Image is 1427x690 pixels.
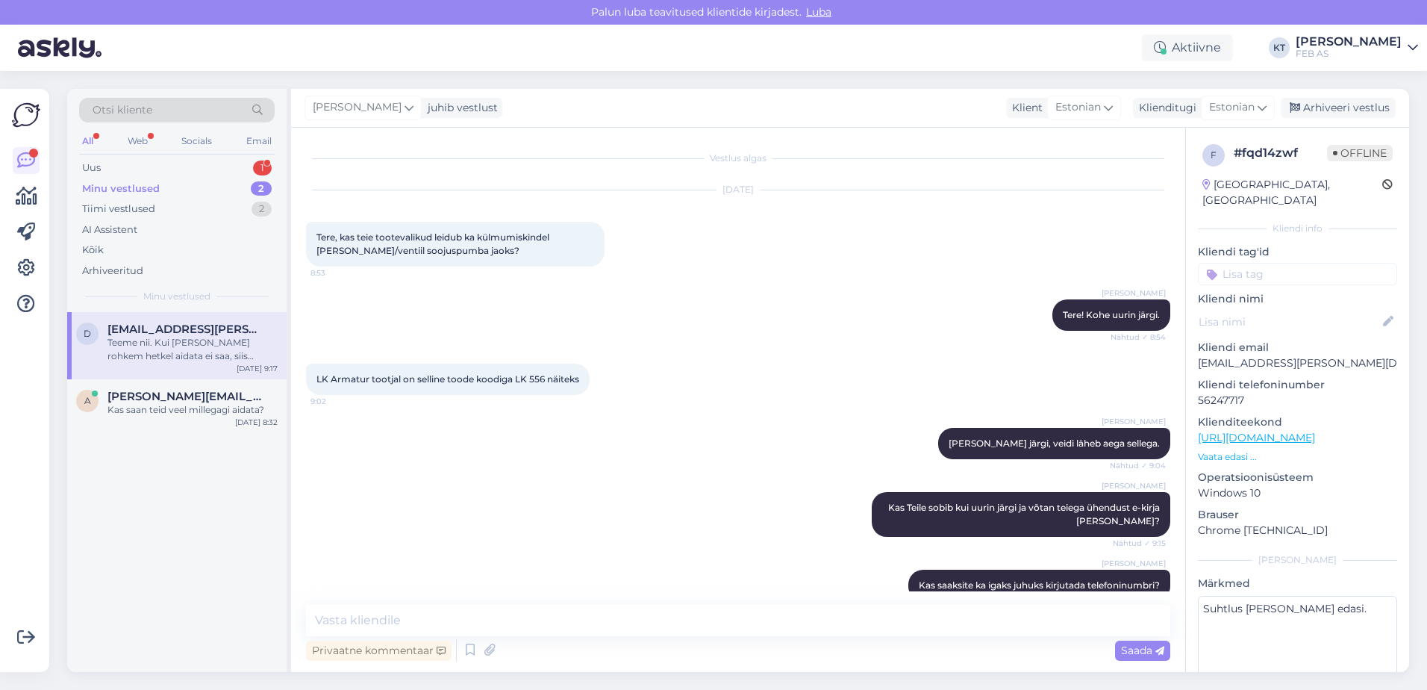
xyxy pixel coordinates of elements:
div: Uus [82,161,101,175]
input: Lisa nimi [1199,314,1380,330]
div: [DATE] [306,183,1170,196]
span: Tere, kas teie tootevalikud leidub ka külmumiskindel [PERSON_NAME]/ventiil soojuspumba jaoks? [316,231,552,256]
span: andrus.aavik@gmail.com [107,390,263,403]
span: [PERSON_NAME] [1102,416,1166,427]
div: [DATE] 9:17 [237,363,278,374]
img: Askly Logo [12,101,40,129]
span: [PERSON_NAME] [1102,287,1166,299]
div: Kas saan teid veel millegagi aidata? [107,403,278,417]
span: Otsi kliente [93,102,152,118]
span: LK Armatur tootjal on selline toode koodiga LK 556 näiteks [316,373,579,385]
p: Windows 10 [1198,485,1397,501]
div: [PERSON_NAME] [1198,553,1397,567]
p: Operatsioonisüsteem [1198,470,1397,485]
span: Kas Teile sobib kui uurin järgi ja võtan teiega ühendust e-kirja [PERSON_NAME]? [888,502,1162,526]
div: Aktiivne [1142,34,1233,61]
span: [PERSON_NAME] [313,99,402,116]
div: 1 [253,161,272,175]
div: juhib vestlust [422,100,498,116]
p: [EMAIL_ADDRESS][PERSON_NAME][DOMAIN_NAME] [1198,355,1397,371]
span: 8:53 [310,267,366,279]
div: [PERSON_NAME] [1296,36,1402,48]
span: a [84,395,91,406]
p: Kliendi tag'id [1198,244,1397,260]
div: [DATE] 8:32 [235,417,278,428]
p: Kliendi email [1198,340,1397,355]
div: Tiimi vestlused [82,202,155,217]
span: f [1211,149,1217,161]
p: 56247717 [1198,393,1397,408]
div: Arhiveeritud [82,264,143,279]
p: Märkmed [1198,576,1397,591]
span: Saada [1121,644,1164,657]
span: ds.lauri@gmail.com [107,323,263,336]
div: Email [243,131,275,151]
span: Nähtud ✓ 8:54 [1110,332,1166,343]
div: KT [1269,37,1290,58]
p: Kliendi nimi [1198,291,1397,307]
a: [URL][DOMAIN_NAME] [1198,431,1315,444]
div: Socials [178,131,215,151]
span: Nähtud ✓ 9:15 [1110,538,1166,549]
p: Brauser [1198,507,1397,523]
span: [PERSON_NAME] järgi, veidi läheb aega sellega. [949,438,1160,449]
span: Tere! Kohe uurin järgi. [1063,309,1160,320]
div: Klienditugi [1133,100,1196,116]
span: Nähtud ✓ 9:04 [1110,460,1166,471]
div: Web [125,131,151,151]
div: Vestlus algas [306,152,1170,165]
div: 2 [251,181,272,196]
p: Chrome [TECHNICAL_ID] [1198,523,1397,538]
a: [PERSON_NAME]FEB AS [1296,36,1418,60]
span: [PERSON_NAME] [1102,558,1166,569]
span: Estonian [1055,99,1101,116]
span: 9:02 [310,396,366,407]
span: Minu vestlused [143,290,210,303]
span: [PERSON_NAME] [1102,480,1166,491]
div: [GEOGRAPHIC_DATA], [GEOGRAPHIC_DATA] [1202,177,1382,208]
div: FEB AS [1296,48,1402,60]
div: Kõik [82,243,104,258]
div: All [79,131,96,151]
div: # fqd14zwf [1234,144,1327,162]
div: AI Assistent [82,223,137,237]
div: 2 [252,202,272,217]
div: Arhiveeri vestlus [1281,98,1396,118]
div: Klient [1006,100,1043,116]
span: d [84,328,91,339]
p: Klienditeekond [1198,414,1397,430]
span: Offline [1327,145,1393,161]
div: Kliendi info [1198,222,1397,235]
span: Kas saaksite ka igaks juhuks kirjutada telefoninumbri? [919,579,1160,591]
input: Lisa tag [1198,263,1397,285]
div: Teeme nii. Kui [PERSON_NAME] rohkem hetkel aidata ei saa, siis soovin Teile toredat päeva jätku! [107,336,278,363]
span: Luba [802,5,836,19]
p: Kliendi telefoninumber [1198,377,1397,393]
span: Estonian [1209,99,1255,116]
div: Minu vestlused [82,181,160,196]
div: Privaatne kommentaar [306,641,452,661]
p: Vaata edasi ... [1198,450,1397,464]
